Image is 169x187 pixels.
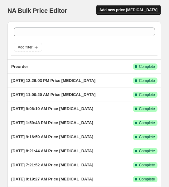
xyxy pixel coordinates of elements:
button: Add filter [14,43,42,52]
span: Preorder [11,64,28,69]
span: Complete [139,134,155,139]
span: Complete [139,106,155,111]
span: [DATE] 9:06:10 AM Price [MEDICAL_DATA] [11,106,93,111]
button: Add new price [MEDICAL_DATA] [96,5,161,15]
span: Complete [139,92,155,97]
span: NA Bulk Price Editor [7,7,67,14]
span: Complete [139,149,155,154]
span: Complete [139,78,155,83]
span: Add filter [18,45,32,50]
span: Complete [139,177,155,182]
span: Complete [139,64,155,69]
span: [DATE] 7:21:52 AM Price [MEDICAL_DATA] [11,163,93,167]
span: Complete [139,120,155,125]
span: [DATE] 12:26:03 PM Price [MEDICAL_DATA] [11,78,95,83]
span: [DATE] 9:16:59 AM Price [MEDICAL_DATA] [11,134,93,139]
span: Add new price [MEDICAL_DATA] [99,8,157,13]
span: [DATE] 11:00:20 AM Price [MEDICAL_DATA] [11,92,95,97]
span: [DATE] 8:21:44 AM Price [MEDICAL_DATA] [11,149,93,153]
span: [DATE] 9:19:27 AM Price [MEDICAL_DATA] [11,177,93,181]
span: [DATE] 1:59:48 PM Price [MEDICAL_DATA] [11,120,93,125]
span: Complete [139,163,155,168]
